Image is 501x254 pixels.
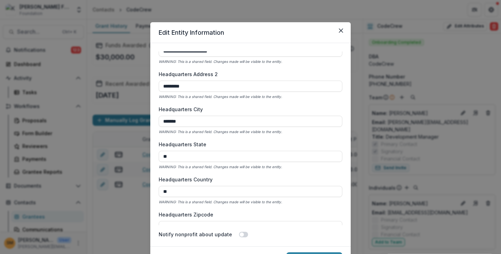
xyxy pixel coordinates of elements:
i: WARNING: This is a shared field. Changes made will be visible to the entity. [159,200,282,204]
label: Headquarters Zipcode [159,211,338,218]
i: WARNING: This is a shared field. Changes made will be visible to the entity. [159,95,282,99]
label: Headquarters State [159,141,338,148]
i: WARNING: This is a shared field. Changes made will be visible to the entity. [159,59,282,64]
label: Headquarters City [159,106,338,113]
label: Headquarters Country [159,176,338,183]
button: Close [335,25,347,36]
header: Edit Entity Information [150,22,351,43]
i: WARNING: This is a shared field. Changes made will be visible to the entity. [159,130,282,134]
i: WARNING: This is a shared field. Changes made will be visible to the entity. [159,165,282,169]
label: Headquarters Address 2 [159,71,338,78]
label: Notify nonprofit about update [159,231,232,238]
